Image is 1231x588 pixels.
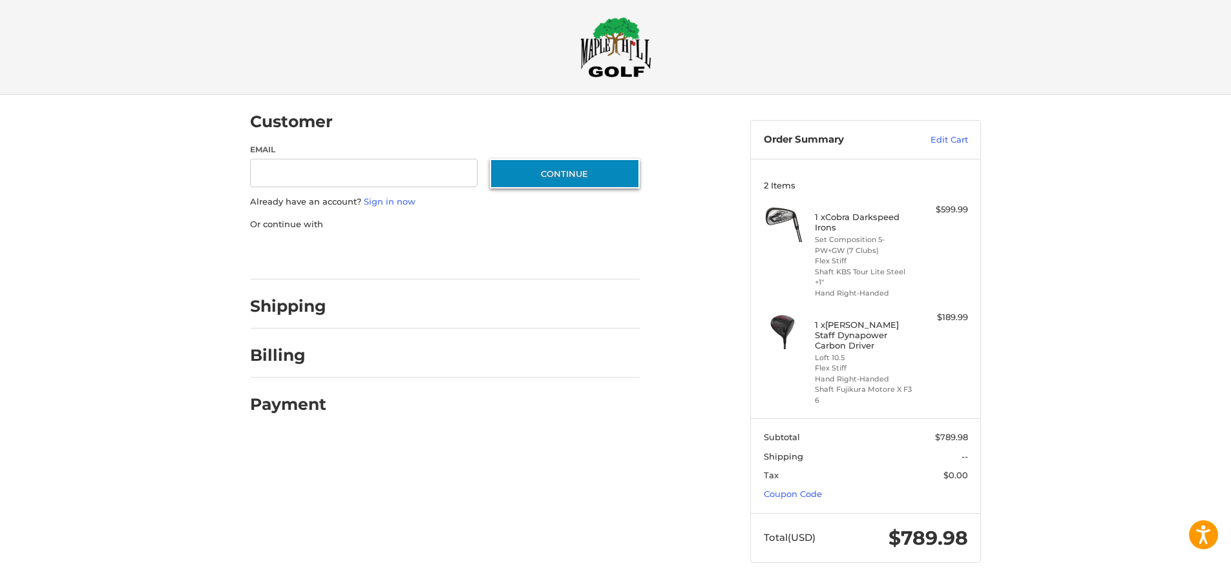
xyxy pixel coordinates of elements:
a: Edit Cart [903,134,968,147]
div: $599.99 [917,203,968,216]
h3: 2 Items [764,180,968,190]
li: Shaft KBS Tour Lite Steel +1" [815,267,914,288]
h4: 1 x [PERSON_NAME] Staff Dynapower Carbon Driver [815,319,914,351]
iframe: PayPal-venmo [465,243,562,267]
img: Maple Hill Golf [580,17,651,77]
h2: Payment [250,394,326,414]
span: $789.98 [935,432,968,442]
li: Set Composition 5-PW+GW (7 Clubs) [815,234,914,256]
li: Hand Right-Handed [815,374,914,385]
button: Continue [490,159,640,188]
a: Coupon Code [764,489,822,499]
span: $0.00 [943,470,968,480]
span: Shipping [764,451,803,461]
li: Hand Right-Handed [815,288,914,299]
iframe: Google Customer Reviews [1124,553,1231,588]
span: Subtotal [764,432,800,442]
span: Tax [764,470,779,480]
li: Flex Stiff [815,363,914,374]
span: -- [962,451,968,461]
h3: Order Summary [764,134,903,147]
h4: 1 x Cobra Darkspeed Irons [815,212,914,233]
p: Or continue with [250,218,640,231]
iframe: PayPal-paylater [355,243,452,267]
li: Shaft Fujikura Motore X F3 6 [815,384,914,405]
h2: Customer [250,112,333,132]
h2: Shipping [250,296,326,316]
h2: Billing [250,345,326,365]
span: Total (USD) [764,531,815,543]
a: Sign in now [364,196,416,207]
iframe: PayPal-paypal [246,243,343,267]
p: Already have an account? [250,196,640,208]
label: Email [250,144,478,156]
li: Flex Stiff [815,256,914,267]
span: $789.98 [889,526,968,550]
div: $189.99 [917,311,968,324]
li: Loft 10.5 [815,352,914,363]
